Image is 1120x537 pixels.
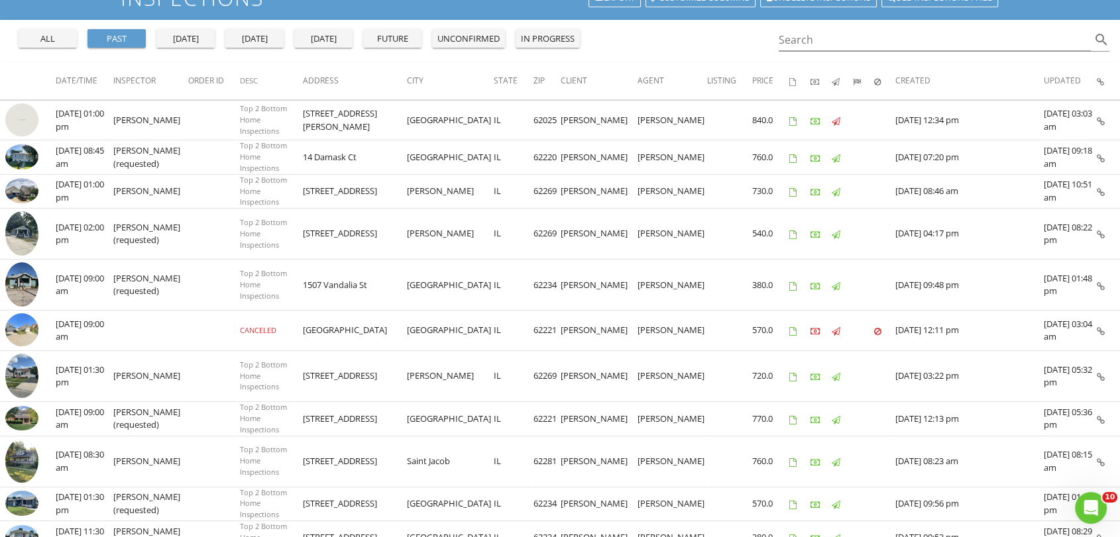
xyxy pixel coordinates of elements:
[638,350,707,401] td: [PERSON_NAME]
[93,32,140,46] div: past
[874,62,895,99] th: Canceled: Not sorted.
[407,75,423,86] span: City
[1097,62,1120,99] th: Inspection Details: Not sorted.
[113,174,188,208] td: [PERSON_NAME]
[561,174,638,208] td: [PERSON_NAME]
[752,100,789,140] td: 840.0
[494,174,533,208] td: IL
[533,75,545,86] span: Zip
[303,62,407,99] th: Address: Not sorted.
[638,174,707,208] td: [PERSON_NAME]
[752,402,789,436] td: 770.0
[561,100,638,140] td: [PERSON_NAME]
[895,100,1044,140] td: [DATE] 12:34 pm
[811,62,832,99] th: Paid: Not sorted.
[5,144,38,170] img: 9305584%2Freports%2F2496cb8d-be26-4b4c-9440-8608a6b78de0%2Fcover_photos%2Fh7OC41YrsH9VcHPD7ctn%2F...
[752,174,789,208] td: 730.0
[752,209,789,260] td: 540.0
[752,260,789,311] td: 380.0
[407,487,494,520] td: [GEOGRAPHIC_DATA]
[895,402,1044,436] td: [DATE] 12:13 pm
[533,140,561,174] td: 62220
[156,29,215,48] button: [DATE]
[779,29,1091,51] input: Search
[113,140,188,174] td: [PERSON_NAME] (requested)
[752,140,789,174] td: 760.0
[407,260,494,311] td: [GEOGRAPHIC_DATA]
[895,260,1044,311] td: [DATE] 09:48 pm
[638,311,707,351] td: [PERSON_NAME]
[56,402,113,436] td: [DATE] 09:00 am
[561,311,638,351] td: [PERSON_NAME]
[303,260,407,311] td: 1507 Vandalia St
[494,100,533,140] td: IL
[895,436,1044,487] td: [DATE] 08:23 am
[56,100,113,140] td: [DATE] 01:00 pm
[533,62,561,99] th: Zip: Not sorted.
[56,350,113,401] td: [DATE] 01:30 pm
[1044,100,1097,140] td: [DATE] 03:03 am
[87,29,146,48] button: past
[303,487,407,520] td: [STREET_ADDRESS]
[56,487,113,520] td: [DATE] 01:30 pm
[56,62,113,99] th: Date/Time: Not sorted.
[303,100,407,140] td: [STREET_ADDRESS][PERSON_NAME]
[240,487,287,520] span: Top 2 Bottom Home Inspections
[5,439,38,483] img: 9243687%2Freports%2F8d29ff18-3cba-40ec-abb8-b1e681c97820%2Fcover_photos%2FBIbalbaAs1SrcuSLSAWq%2F...
[407,436,494,487] td: Saint Jacob
[240,325,276,335] span: CANCELED
[5,103,38,136] img: streetview
[113,260,188,311] td: [PERSON_NAME] (requested)
[707,75,736,86] span: Listing
[56,260,113,311] td: [DATE] 09:00 am
[240,268,287,301] span: Top 2 Bottom Home Inspections
[432,29,505,48] button: unconfirmed
[533,100,561,140] td: 62025
[113,402,188,436] td: [PERSON_NAME] (requested)
[789,62,811,99] th: Agreements signed: Not sorted.
[407,140,494,174] td: [GEOGRAPHIC_DATA]
[638,100,707,140] td: [PERSON_NAME]
[561,62,638,99] th: Client: Not sorted.
[494,436,533,487] td: IL
[240,444,287,477] span: Top 2 Bottom Home Inspections
[494,75,518,86] span: State
[561,350,638,401] td: [PERSON_NAME]
[561,487,638,520] td: [PERSON_NAME]
[363,29,421,48] button: future
[5,313,38,346] img: streetview
[1044,140,1097,174] td: [DATE] 09:18 am
[533,436,561,487] td: 62281
[113,436,188,487] td: [PERSON_NAME]
[494,260,533,311] td: IL
[561,260,638,311] td: [PERSON_NAME]
[56,140,113,174] td: [DATE] 08:45 am
[407,62,494,99] th: City: Not sorted.
[638,436,707,487] td: [PERSON_NAME]
[368,32,416,46] div: future
[1044,436,1097,487] td: [DATE] 08:15 am
[895,487,1044,520] td: [DATE] 09:56 pm
[1044,311,1097,351] td: [DATE] 03:04 am
[113,62,188,99] th: Inspector: Not sorted.
[533,174,561,208] td: 62269
[240,140,287,173] span: Top 2 Bottom Home Inspections
[407,174,494,208] td: [PERSON_NAME]
[895,75,930,86] span: Created
[303,75,339,86] span: Address
[832,62,853,99] th: Published: Not sorted.
[853,62,874,99] th: Submitted: Not sorted.
[533,209,561,260] td: 62269
[113,75,156,86] span: Inspector
[561,436,638,487] td: [PERSON_NAME]
[494,209,533,260] td: IL
[494,350,533,401] td: IL
[56,436,113,487] td: [DATE] 08:30 am
[303,209,407,260] td: [STREET_ADDRESS]
[240,62,303,99] th: Desc: Not sorted.
[300,32,347,46] div: [DATE]
[638,75,664,86] span: Agent
[1044,260,1097,311] td: [DATE] 01:48 pm
[56,174,113,208] td: [DATE] 01:00 pm
[1044,350,1097,401] td: [DATE] 05:32 pm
